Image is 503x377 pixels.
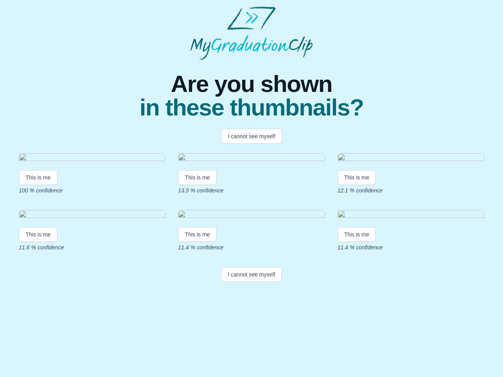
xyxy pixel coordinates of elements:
[338,187,484,194] p: 12.1 % confidence
[178,187,325,194] p: 13.5 % confidence
[338,210,484,221] img: e8d48e55e4283edead41d9f035c58570f3a0732b.gif
[178,210,325,221] img: 6954d055c141d9f2b05d7facb1d05d3bbc314aef.gif
[19,170,57,185] button: This is me
[338,243,484,251] p: 11.4 % confidence
[19,153,165,164] img: cd7ac987b731449b764129d1fd35408b48ffcec2.gif
[19,227,57,242] button: This is me
[221,267,282,282] button: I cannot see myself
[178,170,217,185] button: This is me
[178,153,325,164] img: 64a677f766799afaf005a958555ef0d4b467638b.gif
[221,129,282,144] button: I cannot see myself
[338,153,484,164] img: 1771067afdb55343d1f18be83acdd9ebde7c0ae1.gif
[338,170,376,185] button: This is me
[19,187,165,194] p: 100 % confidence
[178,227,217,242] button: This is me
[190,6,313,60] img: MyGraduationClip
[140,96,363,119] span: in these thumbnails?
[19,210,165,221] img: 4a4b4b02c8383ccb960f9dfebdc879b9cddf16fc.gif
[178,243,325,251] p: 11.4 % confidence
[19,243,165,251] p: 11.6 % confidence
[338,227,376,242] button: This is me
[140,72,363,96] span: Are you shown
